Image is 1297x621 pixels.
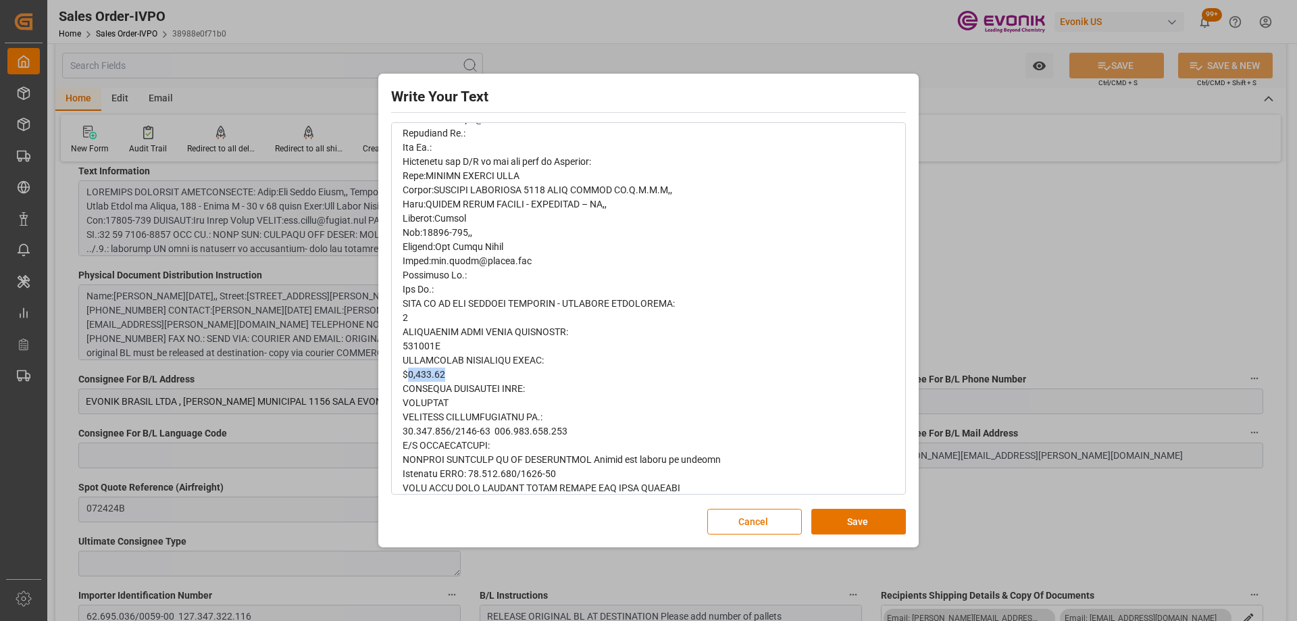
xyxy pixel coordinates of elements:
[707,509,802,535] button: Cancel
[811,509,906,535] button: Save
[391,86,906,108] h2: Write Your Text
